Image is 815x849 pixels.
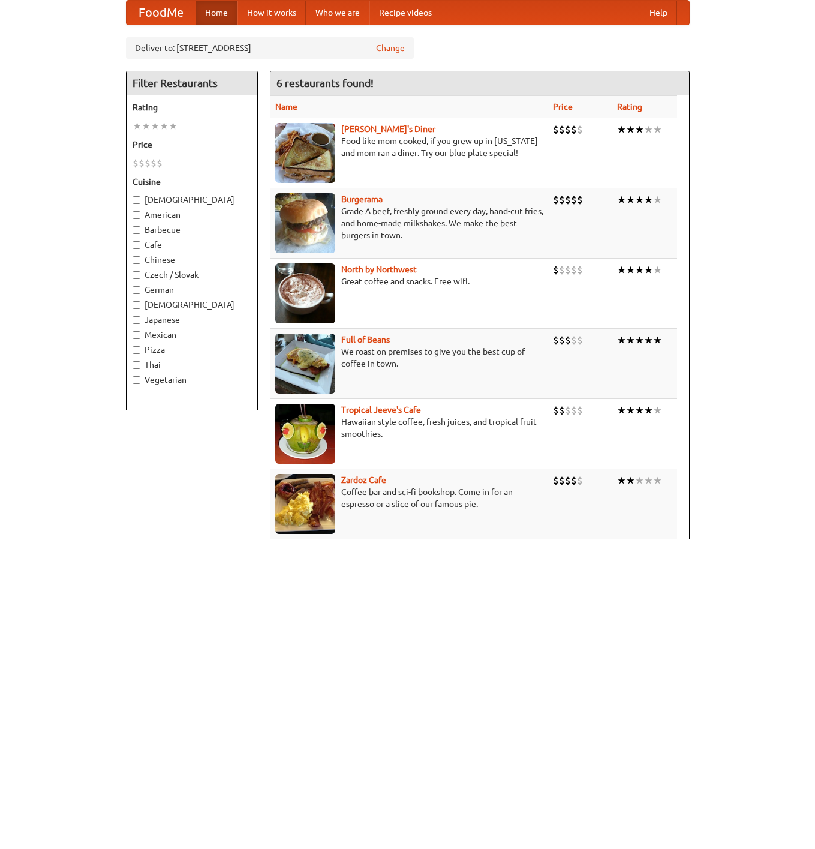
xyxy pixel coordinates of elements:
[237,1,306,25] a: How it works
[626,193,635,206] li: ★
[275,123,335,183] img: sallys.jpg
[559,404,565,417] li: $
[565,123,571,136] li: $
[133,194,251,206] label: [DEMOGRAPHIC_DATA]
[341,124,435,134] a: [PERSON_NAME]'s Diner
[275,135,543,159] p: Food like mom cooked, if you grew up in [US_STATE] and mom ran a diner. Try our blue plate special!
[626,334,635,347] li: ★
[157,157,163,170] li: $
[133,346,140,354] input: Pizza
[275,193,335,253] img: burgerama.jpg
[341,194,383,204] a: Burgerama
[617,404,626,417] li: ★
[571,404,577,417] li: $
[644,123,653,136] li: ★
[133,359,251,371] label: Thai
[565,334,571,347] li: $
[577,404,583,417] li: $
[133,284,251,296] label: German
[644,193,653,206] li: ★
[133,269,251,281] label: Czech / Slovak
[565,193,571,206] li: $
[275,205,543,241] p: Grade A beef, freshly ground every day, hand-cut fries, and home-made milkshakes. We make the bes...
[133,176,251,188] h5: Cuisine
[626,263,635,277] li: ★
[133,101,251,113] h5: Rating
[644,334,653,347] li: ★
[196,1,237,25] a: Home
[577,193,583,206] li: $
[133,299,251,311] label: [DEMOGRAPHIC_DATA]
[571,193,577,206] li: $
[617,123,626,136] li: ★
[133,286,140,294] input: German
[133,301,140,309] input: [DEMOGRAPHIC_DATA]
[617,193,626,206] li: ★
[127,1,196,25] a: FoodMe
[571,123,577,136] li: $
[133,157,139,170] li: $
[644,404,653,417] li: ★
[635,474,644,487] li: ★
[145,157,151,170] li: $
[133,344,251,356] label: Pizza
[553,123,559,136] li: $
[133,239,251,251] label: Cafe
[160,119,169,133] li: ★
[133,224,251,236] label: Barbecue
[644,263,653,277] li: ★
[341,405,421,415] a: Tropical Jeeve's Cafe
[640,1,677,25] a: Help
[617,334,626,347] li: ★
[275,275,543,287] p: Great coffee and snacks. Free wifi.
[571,334,577,347] li: $
[133,254,251,266] label: Chinese
[559,193,565,206] li: $
[369,1,441,25] a: Recipe videos
[151,157,157,170] li: $
[133,241,140,249] input: Cafe
[565,474,571,487] li: $
[127,71,257,95] h4: Filter Restaurants
[559,263,565,277] li: $
[653,404,662,417] li: ★
[133,139,251,151] h5: Price
[644,474,653,487] li: ★
[275,416,543,440] p: Hawaiian style coffee, fresh juices, and tropical fruit smoothies.
[341,265,417,274] a: North by Northwest
[617,102,642,112] a: Rating
[276,77,374,89] ng-pluralize: 6 restaurants found!
[133,361,140,369] input: Thai
[275,486,543,510] p: Coffee bar and sci-fi bookshop. Come in for an espresso or a slice of our famous pie.
[133,376,140,384] input: Vegetarian
[133,271,140,279] input: Czech / Slovak
[553,404,559,417] li: $
[133,331,140,339] input: Mexican
[133,314,251,326] label: Japanese
[577,334,583,347] li: $
[577,123,583,136] li: $
[617,474,626,487] li: ★
[133,209,251,221] label: American
[653,334,662,347] li: ★
[341,335,390,344] a: Full of Beans
[577,263,583,277] li: $
[133,374,251,386] label: Vegetarian
[559,123,565,136] li: $
[565,263,571,277] li: $
[635,123,644,136] li: ★
[126,37,414,59] div: Deliver to: [STREET_ADDRESS]
[571,263,577,277] li: $
[341,475,386,485] a: Zardoz Cafe
[553,263,559,277] li: $
[133,316,140,324] input: Japanese
[635,193,644,206] li: ★
[169,119,178,133] li: ★
[376,42,405,54] a: Change
[565,404,571,417] li: $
